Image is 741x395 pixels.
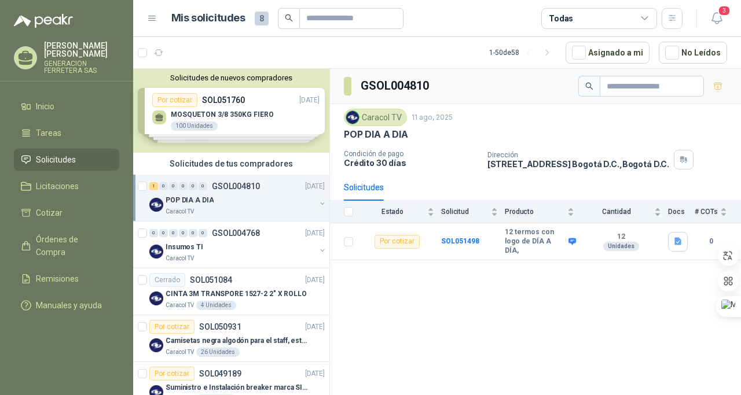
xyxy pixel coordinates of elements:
a: 0 0 0 0 0 0 GSOL004768[DATE] Company LogoInsumos TICaracol TV [149,226,327,263]
p: GSOL004768 [212,229,260,237]
div: Por cotizar [149,320,195,334]
button: Solicitudes de nuevos compradores [138,73,325,82]
span: Solicitud [441,208,489,216]
div: Solicitudes de tus compradores [133,153,329,175]
span: Tareas [36,127,61,139]
div: 0 [169,182,178,190]
span: Órdenes de Compra [36,233,108,259]
b: SOL051498 [441,237,479,245]
div: 0 [189,182,197,190]
div: 0 [199,182,207,190]
div: 26 Unidades [196,348,240,357]
div: Todas [549,12,573,25]
div: Por cotizar [375,235,420,249]
h1: Mis solicitudes [171,10,245,27]
p: [DATE] [305,322,325,333]
th: # COTs [695,201,741,223]
p: [PERSON_NAME] [PERSON_NAME] [44,42,119,58]
div: 0 [159,182,168,190]
img: Logo peakr [14,14,73,28]
p: GENERACION FERRETERA SAS [44,60,119,74]
a: Solicitudes [14,149,119,171]
p: Caracol TV [166,207,194,216]
a: Órdenes de Compra [14,228,119,263]
div: 0 [149,229,158,237]
a: Tareas [14,122,119,144]
p: Caracol TV [166,254,194,263]
th: Solicitud [441,201,505,223]
div: 1 [149,182,158,190]
p: [STREET_ADDRESS] Bogotá D.C. , Bogotá D.C. [487,159,669,169]
p: POP DIA A DIA [344,128,408,141]
b: 12 termos con logo de DÍA A DÍA, [505,228,566,255]
div: 4 Unidades [196,301,236,310]
a: CerradoSOL051084[DATE] Company LogoCINTA 3M TRANSPORE 1527-2 2" X ROLLOCaracol TV4 Unidades [133,268,329,315]
span: Estado [360,208,425,216]
button: No Leídos [659,42,727,64]
th: Estado [360,201,441,223]
p: Caracol TV [166,348,194,357]
img: Company Logo [346,111,359,124]
p: CINTA 3M TRANSPORE 1527-2 2" X ROLLO [166,289,307,300]
p: [DATE] [305,275,325,286]
div: 0 [169,229,178,237]
span: Solicitudes [36,153,76,166]
span: Licitaciones [36,180,79,193]
div: Caracol TV [344,109,407,126]
div: Solicitudes [344,181,384,194]
a: Licitaciones [14,175,119,197]
img: Company Logo [149,245,163,259]
p: Insumos TI [166,242,203,253]
div: 0 [189,229,197,237]
p: GSOL004810 [212,182,260,190]
p: SOL050931 [199,323,241,331]
div: Por cotizar [149,367,195,381]
span: Cotizar [36,206,63,219]
p: Crédito 30 días [344,158,478,168]
img: Company Logo [149,291,163,305]
button: 3 [706,8,727,29]
p: [DATE] [305,368,325,379]
div: Solicitudes de nuevos compradoresPor cotizarSOL051760[DATE] MOSQUETON 3/8 350KG FIERO100 Unidades... [133,69,329,153]
p: 11 ago, 2025 [412,112,453,123]
img: Company Logo [149,338,163,352]
h3: GSOL004810 [361,77,431,95]
p: SOL051084 [190,276,232,284]
span: Inicio [36,100,54,113]
p: SOL049189 [199,370,241,378]
div: Unidades [603,242,639,251]
button: Asignado a mi [566,42,650,64]
p: [DATE] [305,181,325,192]
div: 0 [199,229,207,237]
th: Docs [668,201,695,223]
span: search [285,14,293,22]
p: [DATE] [305,228,325,239]
a: 1 0 0 0 0 0 GSOL004810[DATE] Company LogoPOP DIA A DIACaracol TV [149,179,327,216]
img: Company Logo [149,198,163,212]
p: Caracol TV [166,301,194,310]
span: Cantidad [581,208,652,216]
div: 0 [179,229,188,237]
a: Manuales y ayuda [14,294,119,316]
span: search [585,82,593,90]
span: # COTs [695,208,718,216]
a: Remisiones [14,268,119,290]
p: Suministro e Instalación breaker marca SIEMENS modelo:3WT82026AA, Regulable de 800A - 2000 AMP [166,382,310,393]
div: 0 [179,182,188,190]
a: Por cotizarSOL050931[DATE] Company LogoCamisetas negra algodón para el staff, estampadas en espal... [133,315,329,362]
p: Condición de pago [344,150,478,158]
div: Cerrado [149,273,185,287]
p: Dirección [487,151,669,159]
b: 12 [581,232,661,242]
div: 1 - 50 de 58 [489,43,556,62]
a: Cotizar [14,202,119,224]
th: Producto [505,201,581,223]
p: POP DIA A DIA [166,195,214,206]
p: Camisetas negra algodón para el staff, estampadas en espalda y frente con el logo [166,335,310,346]
span: Manuales y ayuda [36,299,102,312]
span: Remisiones [36,272,79,285]
b: 0 [695,236,727,247]
div: 0 [159,229,168,237]
a: Inicio [14,95,119,117]
span: Producto [505,208,565,216]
